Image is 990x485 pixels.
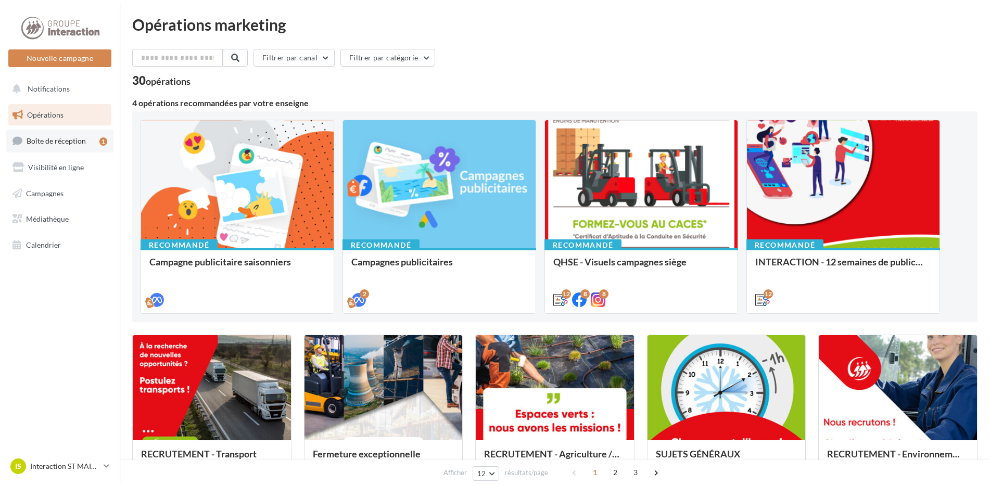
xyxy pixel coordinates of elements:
div: QHSE - Visuels campagnes siège [553,257,729,277]
button: Filtrer par catégorie [340,49,435,67]
div: 1 [99,137,107,146]
div: Recommandé [544,239,621,251]
div: 2 [360,289,369,299]
span: Médiathèque [26,214,69,223]
a: Calendrier [6,234,113,256]
div: RECRUTEMENT - Agriculture / Espaces verts [484,449,626,469]
div: 4 opérations recommandées par votre enseigne [132,99,978,107]
div: Campagnes publicitaires [351,257,527,277]
div: Fermeture exceptionnelle [313,449,454,469]
div: 8 [580,289,590,299]
span: Notifications [28,84,70,93]
a: IS Interaction ST MAIXENT [8,456,111,476]
p: Interaction ST MAIXENT [30,461,99,471]
div: Recommandé [141,239,218,251]
span: Boîte de réception [27,136,86,145]
span: IS [15,461,21,471]
div: SUJETS GÉNÉRAUX [656,449,797,469]
span: Campagnes [26,188,64,197]
a: Médiathèque [6,208,113,230]
div: 12 [764,289,773,299]
a: Visibilité en ligne [6,157,113,178]
span: 1 [587,464,603,481]
div: Recommandé [746,239,823,251]
a: Boîte de réception1 [6,130,113,152]
div: RECRUTEMENT - Transport [141,449,283,469]
span: Opérations [27,110,64,119]
span: 12 [477,469,486,478]
button: 12 [473,466,499,481]
span: Afficher [443,468,467,478]
button: Nouvelle campagne [8,49,111,67]
div: RECRUTEMENT - Environnement [827,449,969,469]
div: 8 [599,289,608,299]
div: Opérations marketing [132,17,978,32]
div: Recommandé [342,239,420,251]
div: 30 [132,75,191,86]
div: Campagne publicitaire saisonniers [149,257,325,277]
a: Opérations [6,104,113,126]
span: Calendrier [26,240,61,249]
div: 12 [562,289,571,299]
div: opérations [146,76,191,86]
span: 2 [607,464,624,481]
span: Visibilité en ligne [28,163,84,172]
div: INTERACTION - 12 semaines de publication [755,257,931,277]
a: Campagnes [6,183,113,205]
span: 3 [627,464,644,481]
button: Filtrer par canal [253,49,335,67]
span: résultats/page [505,468,548,478]
button: Notifications [6,78,109,100]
